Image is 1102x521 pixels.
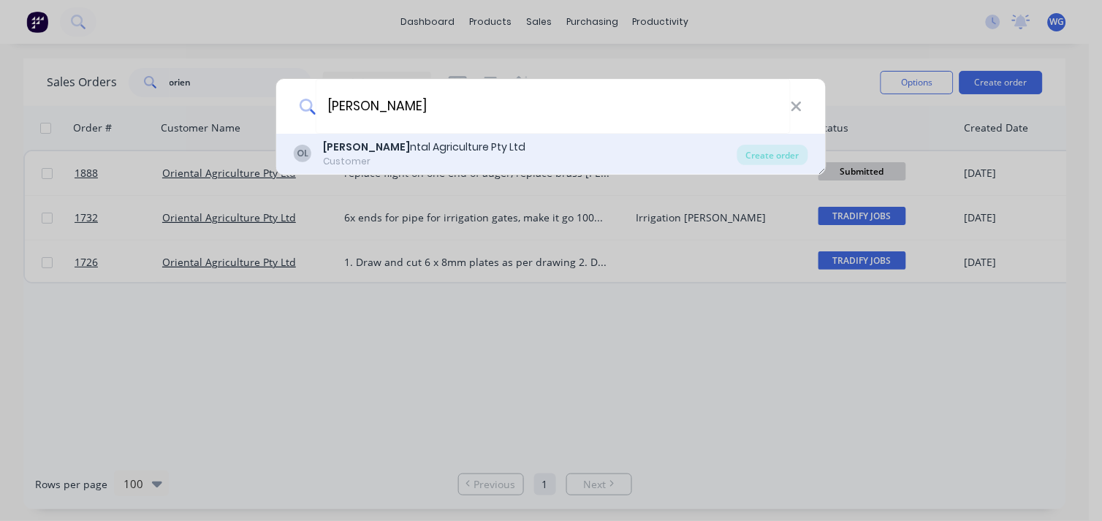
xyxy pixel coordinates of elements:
[294,145,311,162] div: OL
[323,140,410,154] b: [PERSON_NAME]
[323,140,525,155] div: ntal Agriculture Pty Ltd
[737,145,808,165] div: Create order
[316,79,791,134] input: Enter a customer name to create a new order...
[323,155,525,168] div: Customer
